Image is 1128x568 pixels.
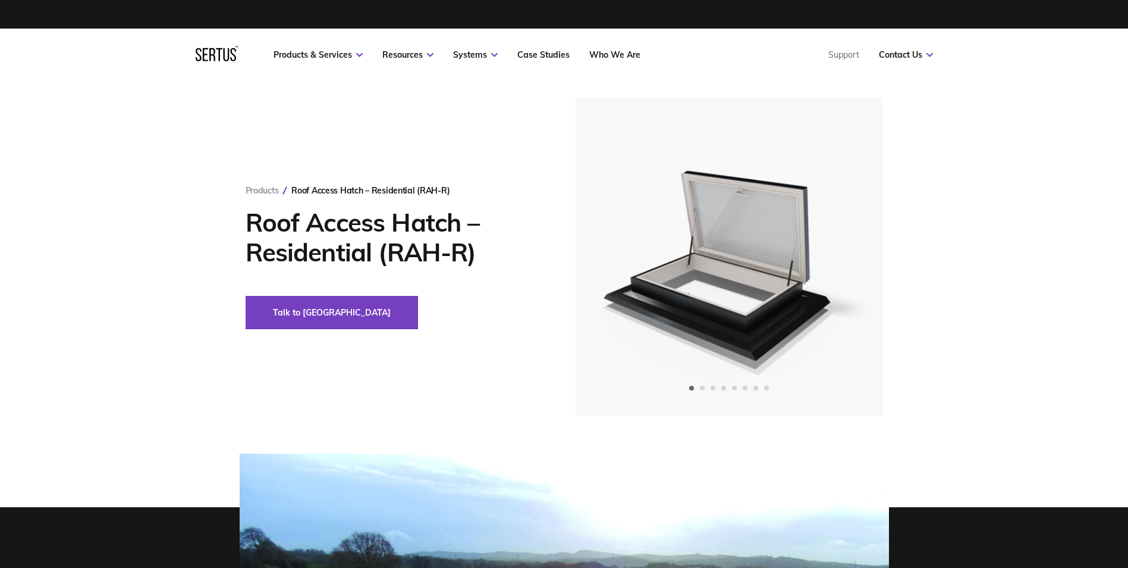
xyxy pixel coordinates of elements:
a: Products & Services [274,49,363,60]
span: Go to slide 2 [700,386,705,391]
span: Go to slide 6 [743,386,747,391]
span: Go to slide 5 [732,386,737,391]
span: Go to slide 7 [753,386,758,391]
button: Talk to [GEOGRAPHIC_DATA] [246,296,418,329]
span: Go to slide 4 [721,386,726,391]
a: Products [246,185,279,196]
a: Support [828,49,859,60]
a: Contact Us [879,49,933,60]
a: Case Studies [517,49,570,60]
a: Who We Are [589,49,640,60]
span: Go to slide 3 [711,386,715,391]
a: Resources [382,49,433,60]
span: Go to slide 8 [764,386,769,391]
a: Systems [453,49,498,60]
h1: Roof Access Hatch – Residential (RAH-R) [246,208,540,267]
